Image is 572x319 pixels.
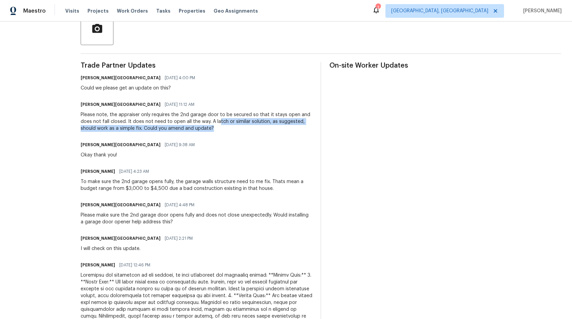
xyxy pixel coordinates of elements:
[81,212,312,225] div: Please make sure the 2nd garage door opens fully and does not close unexpectedly. Would installin...
[81,245,197,252] div: I will check on this update.
[119,262,150,268] span: [DATE] 12:46 PM
[329,62,561,69] span: On-site Worker Updates
[81,111,312,132] div: Please note, the appraiser only requires the 2nd garage door to be secured so that it stays open ...
[81,202,161,208] h6: [PERSON_NAME][GEOGRAPHIC_DATA]
[81,85,199,92] div: Could we please get an update on this?
[117,8,148,14] span: Work Orders
[81,62,312,69] span: Trade Partner Updates
[81,178,312,192] div: To make sure the 2nd garage opens fully, the garage walls structure need to me fix. Thats mean a ...
[165,235,193,242] span: [DATE] 2:21 PM
[81,141,161,148] h6: [PERSON_NAME][GEOGRAPHIC_DATA]
[81,101,161,108] h6: [PERSON_NAME][GEOGRAPHIC_DATA]
[165,202,194,208] span: [DATE] 4:48 PM
[81,262,115,268] h6: [PERSON_NAME]
[81,168,115,175] h6: [PERSON_NAME]
[376,4,380,11] div: 1
[165,101,194,108] span: [DATE] 11:12 AM
[81,235,161,242] h6: [PERSON_NAME][GEOGRAPHIC_DATA]
[165,141,195,148] span: [DATE] 9:38 AM
[156,9,171,13] span: Tasks
[81,152,199,158] div: Okay thank you!
[81,74,161,81] h6: [PERSON_NAME][GEOGRAPHIC_DATA]
[23,8,46,14] span: Maestro
[87,8,109,14] span: Projects
[179,8,205,14] span: Properties
[391,8,488,14] span: [GEOGRAPHIC_DATA], [GEOGRAPHIC_DATA]
[65,8,79,14] span: Visits
[119,168,149,175] span: [DATE] 4:23 AM
[214,8,258,14] span: Geo Assignments
[520,8,562,14] span: [PERSON_NAME]
[165,74,195,81] span: [DATE] 4:00 PM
